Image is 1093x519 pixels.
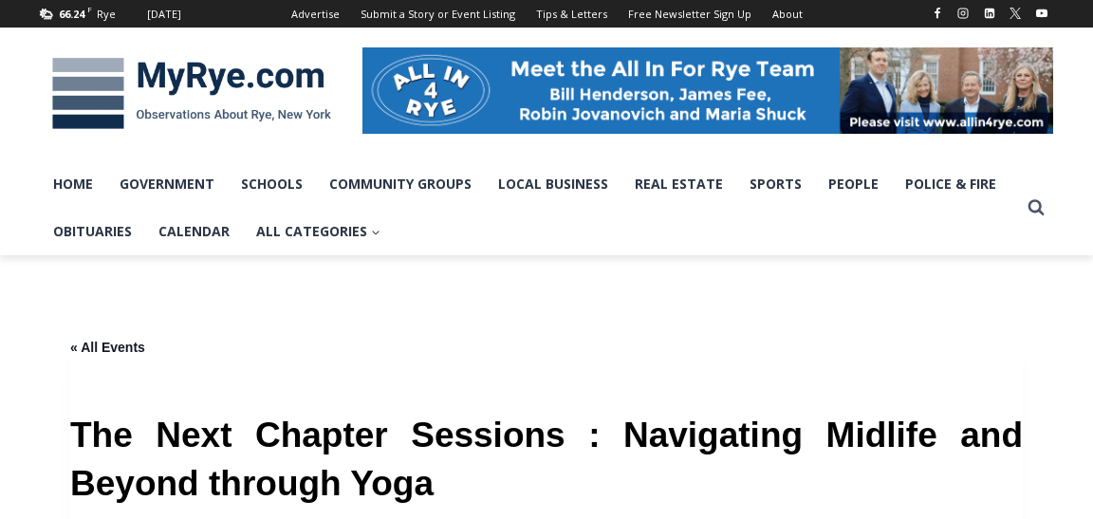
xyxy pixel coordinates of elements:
[926,2,949,25] a: Facebook
[59,7,84,21] span: 66.24
[106,160,228,208] a: Government
[145,208,243,255] a: Calendar
[40,45,343,143] img: MyRye.com
[952,2,974,25] a: Instagram
[228,160,316,208] a: Schools
[1019,191,1053,225] button: View Search Form
[892,160,1010,208] a: Police & Fire
[362,47,1053,133] img: All in for Rye
[243,208,394,255] a: All Categories
[97,6,116,23] div: Rye
[1030,2,1053,25] a: YouTube
[736,160,815,208] a: Sports
[40,160,106,208] a: Home
[485,160,621,208] a: Local Business
[978,2,1001,25] a: Linkedin
[316,160,485,208] a: Community Groups
[256,221,380,242] span: All Categories
[70,340,145,355] a: « All Events
[621,160,736,208] a: Real Estate
[87,4,92,14] span: F
[815,160,892,208] a: People
[147,6,181,23] div: [DATE]
[70,411,1023,508] h1: The Next Chapter Sessions : Navigating Midlife and Beyond through Yoga
[40,208,145,255] a: Obituaries
[40,160,1019,256] nav: Primary Navigation
[1004,2,1027,25] a: X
